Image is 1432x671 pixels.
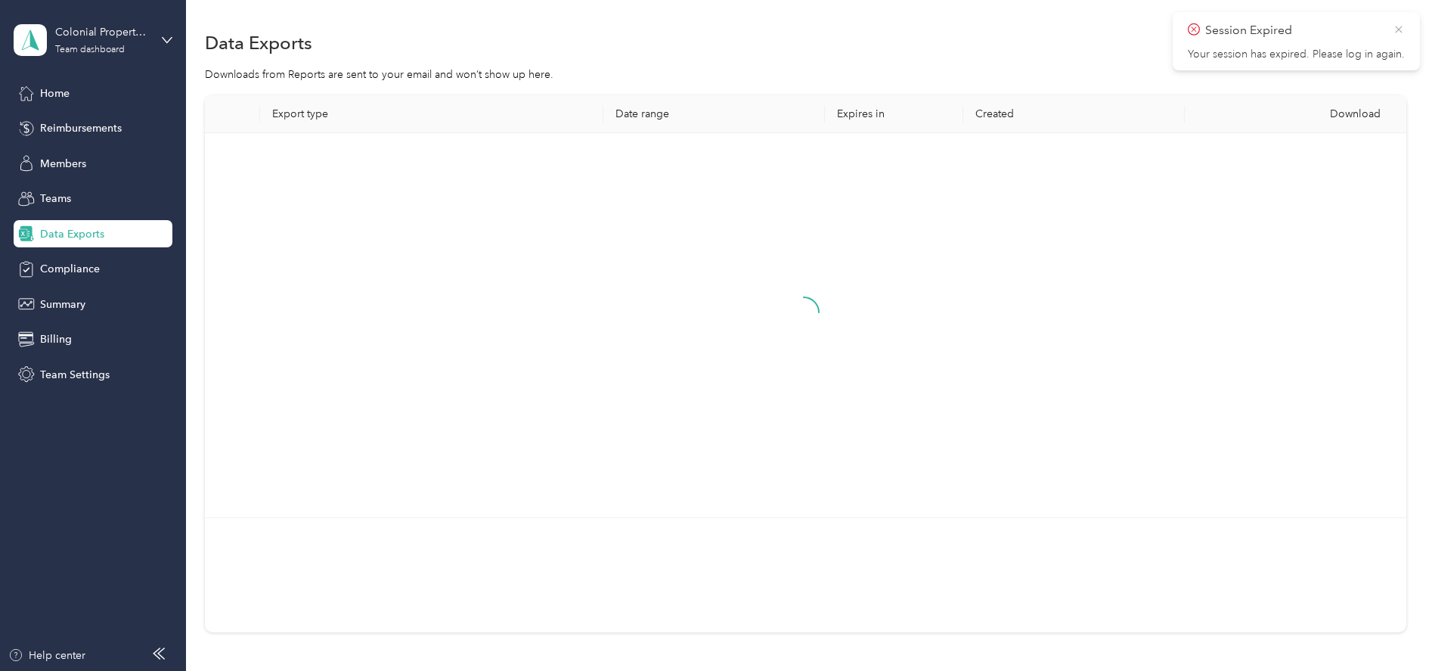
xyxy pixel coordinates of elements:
[40,367,110,383] span: Team Settings
[40,156,86,172] span: Members
[603,95,825,133] th: Date range
[40,331,72,347] span: Billing
[205,35,312,51] h1: Data Exports
[40,191,71,207] span: Teams
[55,24,150,40] div: Colonial Property Management
[40,261,100,277] span: Compliance
[963,95,1185,133] th: Created
[1188,48,1405,61] p: Your session has expired. Please log in again.
[55,45,125,54] div: Team dashboard
[40,85,70,101] span: Home
[1347,586,1432,671] iframe: Everlance-gr Chat Button Frame
[40,120,122,136] span: Reimbursements
[205,67,1406,82] div: Downloads from Reports are sent to your email and won’t show up here.
[8,648,85,663] button: Help center
[40,226,104,242] span: Data Exports
[1197,107,1394,120] div: Download
[825,95,963,133] th: Expires in
[40,297,85,312] span: Summary
[1205,21,1382,40] p: Session Expired
[260,95,603,133] th: Export type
